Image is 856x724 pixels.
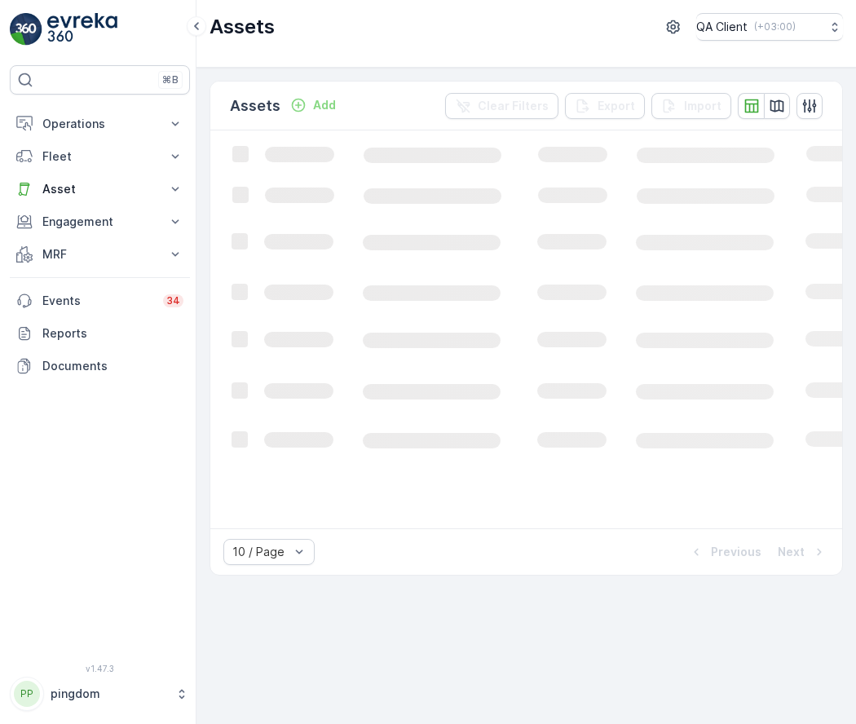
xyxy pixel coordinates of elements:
[42,116,157,132] p: Operations
[10,173,190,205] button: Asset
[42,148,157,165] p: Fleet
[711,544,761,560] p: Previous
[42,358,183,374] p: Documents
[686,542,763,562] button: Previous
[51,686,167,702] p: pingdom
[696,19,748,35] p: QA Client
[776,542,829,562] button: Next
[166,294,180,307] p: 34
[684,98,721,114] p: Import
[478,98,549,114] p: Clear Filters
[10,350,190,382] a: Documents
[696,13,843,41] button: QA Client(+03:00)
[10,140,190,173] button: Fleet
[230,95,280,117] p: Assets
[14,681,40,707] div: PP
[445,93,558,119] button: Clear Filters
[42,325,183,342] p: Reports
[565,93,645,119] button: Export
[313,97,336,113] p: Add
[10,238,190,271] button: MRF
[42,246,157,263] p: MRF
[162,73,179,86] p: ⌘B
[47,13,117,46] img: logo_light-DOdMpM7g.png
[754,20,796,33] p: ( +03:00 )
[10,13,42,46] img: logo
[598,98,635,114] p: Export
[10,677,190,711] button: PPpingdom
[10,205,190,238] button: Engagement
[284,95,342,115] button: Add
[778,544,805,560] p: Next
[42,181,157,197] p: Asset
[10,664,190,673] span: v 1.47.3
[651,93,731,119] button: Import
[10,285,190,317] a: Events34
[42,214,157,230] p: Engagement
[42,293,153,309] p: Events
[210,14,275,40] p: Assets
[10,317,190,350] a: Reports
[10,108,190,140] button: Operations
